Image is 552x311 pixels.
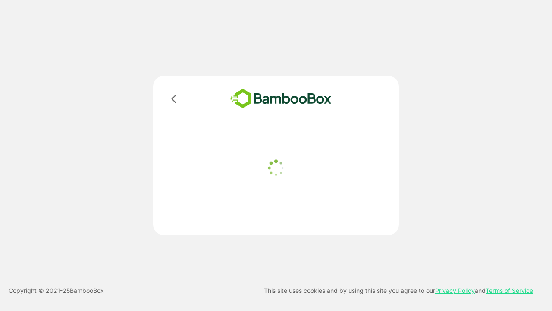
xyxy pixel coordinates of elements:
img: loader [265,157,287,179]
p: This site uses cookies and by using this site you agree to our and [264,286,533,296]
a: Terms of Service [486,287,533,294]
a: Privacy Policy [435,287,475,294]
img: bamboobox [218,86,344,111]
p: Copyright © 2021- 25 BambooBox [9,286,104,296]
